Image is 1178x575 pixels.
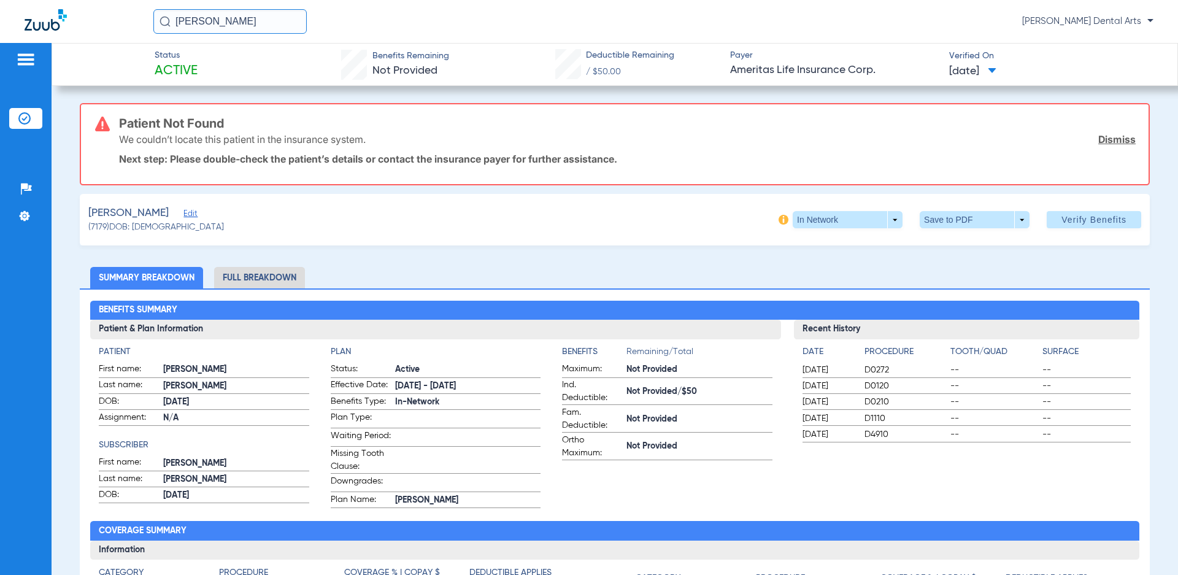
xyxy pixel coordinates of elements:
[562,345,626,363] app-breakdown-title: Benefits
[163,396,309,409] span: [DATE]
[1022,15,1153,28] span: [PERSON_NAME] Dental Arts
[803,380,854,392] span: [DATE]
[331,411,391,428] span: Plan Type:
[949,50,1158,63] span: Verified On
[331,430,391,446] span: Waiting Period:
[90,320,780,339] h3: Patient & Plan Information
[626,345,772,363] span: Remaining/Total
[803,345,854,358] h4: Date
[395,494,541,507] span: [PERSON_NAME]
[90,541,1139,560] h3: Information
[99,345,309,358] h4: Patient
[864,412,946,425] span: D1110
[626,440,772,453] span: Not Provided
[562,406,622,432] span: Fam. Deductible:
[99,411,159,426] span: Assignment:
[730,49,939,62] span: Payer
[155,49,198,62] span: Status
[586,68,621,76] span: / $50.00
[331,379,391,393] span: Effective Date:
[1117,516,1178,575] iframe: Chat Widget
[16,52,36,67] img: hamburger-icon
[90,521,1139,541] h2: Coverage Summary
[119,153,1136,165] p: Next step: Please double-check the patient’s details or contact the insurance payer for further a...
[1042,345,1130,363] app-breakdown-title: Surface
[214,267,305,288] li: Full Breakdown
[1042,396,1130,408] span: --
[1042,364,1130,376] span: --
[950,396,1038,408] span: --
[864,380,946,392] span: D0120
[163,412,309,425] span: N/A
[88,206,169,221] span: [PERSON_NAME]
[153,9,307,34] input: Search for patients
[626,363,772,376] span: Not Provided
[372,65,437,76] span: Not Provided
[864,364,946,376] span: D0272
[803,396,854,408] span: [DATE]
[90,301,1139,320] h2: Benefits Summary
[793,211,903,228] button: In Network
[730,63,939,78] span: Ameritas Life Insurance Corp.
[163,380,309,393] span: [PERSON_NAME]
[99,379,159,393] span: Last name:
[950,345,1038,363] app-breakdown-title: Tooth/Quad
[163,457,309,470] span: [PERSON_NAME]
[626,385,772,398] span: Not Provided/$50
[163,489,309,502] span: [DATE]
[331,447,391,473] span: Missing Tooth Clause:
[155,63,198,80] span: Active
[779,215,788,225] img: info-icon
[119,117,1136,129] h3: Patient Not Found
[99,439,309,452] h4: Subscriber
[1061,215,1126,225] span: Verify Benefits
[950,412,1038,425] span: --
[25,9,67,31] img: Zuub Logo
[99,363,159,377] span: First name:
[1042,412,1130,425] span: --
[99,473,159,487] span: Last name:
[163,363,309,376] span: [PERSON_NAME]
[331,395,391,410] span: Benefits Type:
[949,64,996,79] span: [DATE]
[803,364,854,376] span: [DATE]
[183,209,194,221] span: Edit
[864,345,946,358] h4: Procedure
[119,133,366,145] p: We couldn’t locate this patient in the insurance system.
[1042,345,1130,358] h4: Surface
[950,345,1038,358] h4: Tooth/Quad
[803,428,854,441] span: [DATE]
[395,396,541,409] span: In-Network
[99,395,159,410] span: DOB:
[803,345,854,363] app-breakdown-title: Date
[395,380,541,393] span: [DATE] - [DATE]
[920,211,1030,228] button: Save to PDF
[626,413,772,426] span: Not Provided
[331,493,391,508] span: Plan Name:
[1042,380,1130,392] span: --
[562,363,622,377] span: Maximum:
[562,345,626,358] h4: Benefits
[864,396,946,408] span: D0210
[99,488,159,503] span: DOB:
[331,475,391,492] span: Downgrades:
[1042,428,1130,441] span: --
[99,456,159,471] span: First name:
[950,364,1038,376] span: --
[794,320,1139,339] h3: Recent History
[1098,133,1136,145] a: Dismiss
[90,267,203,288] li: Summary Breakdown
[562,379,622,404] span: Ind. Deductible:
[163,473,309,486] span: [PERSON_NAME]
[95,117,110,131] img: error-icon
[1047,211,1141,228] button: Verify Benefits
[372,50,449,63] span: Benefits Remaining
[331,345,541,358] h4: Plan
[160,16,171,27] img: Search Icon
[395,363,541,376] span: Active
[803,412,854,425] span: [DATE]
